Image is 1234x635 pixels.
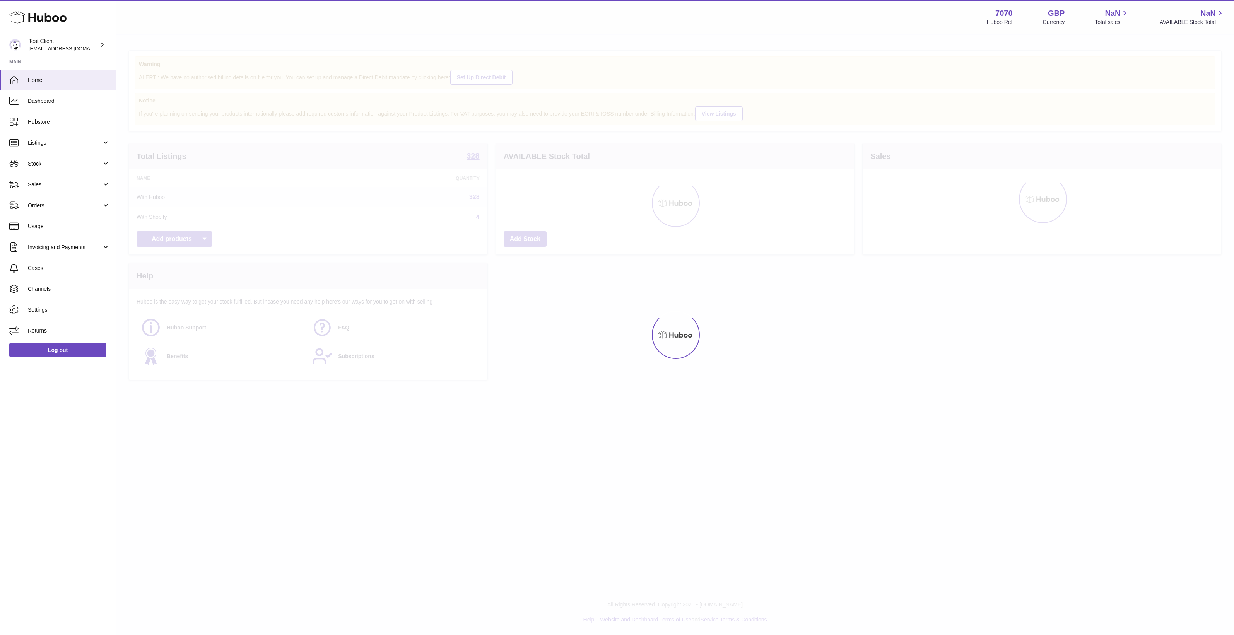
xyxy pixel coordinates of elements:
a: NaN AVAILABLE Stock Total [1159,8,1225,26]
img: internalAdmin-7070@internal.huboo.com [9,39,21,51]
span: Listings [28,139,102,147]
span: Hubstore [28,118,110,126]
div: Huboo Ref [987,19,1013,26]
span: Returns [28,327,110,335]
span: Orders [28,202,102,209]
span: NaN [1200,8,1216,19]
a: Log out [9,343,106,357]
span: [EMAIL_ADDRESS][DOMAIN_NAME] [29,45,114,51]
span: Stock [28,160,102,167]
span: AVAILABLE Stock Total [1159,19,1225,26]
span: NaN [1105,8,1120,19]
a: NaN Total sales [1095,8,1129,26]
strong: GBP [1048,8,1065,19]
span: Invoicing and Payments [28,244,102,251]
span: Settings [28,306,110,314]
strong: 7070 [995,8,1013,19]
span: Dashboard [28,97,110,105]
div: Test Client [29,38,98,52]
span: Total sales [1095,19,1129,26]
span: Cases [28,265,110,272]
span: Sales [28,181,102,188]
span: Channels [28,285,110,293]
span: Home [28,77,110,84]
span: Usage [28,223,110,230]
div: Currency [1043,19,1065,26]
